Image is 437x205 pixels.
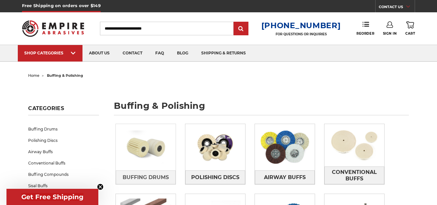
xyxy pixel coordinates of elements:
span: Cart [405,31,415,36]
img: Airway Buffs [255,126,315,168]
span: Reorder [356,31,374,36]
span: Conventional Buffs [325,167,384,184]
a: Airway Buffs [255,170,315,184]
span: Airway Buffs [264,172,306,183]
span: buffing & polishing [47,73,83,78]
div: SHOP CATEGORIES [24,51,76,55]
a: about us [82,45,116,62]
a: contact [116,45,149,62]
a: home [28,73,39,78]
span: Get Free Shipping [21,193,83,201]
span: Buffing Drums [123,172,169,183]
a: Cart [405,21,415,36]
div: Get Free ShippingClose teaser [6,189,98,205]
a: shipping & returns [195,45,252,62]
a: Conventional Buffs [28,157,99,169]
a: Airway Buffs [28,146,99,157]
h1: buffing & polishing [114,101,409,115]
a: Polishing Discs [185,170,245,184]
img: Buffing Drums [116,126,176,168]
a: Reorder [356,21,374,35]
a: Buffing Drums [116,170,176,184]
button: Close teaser [97,184,104,190]
a: Buffing Drums [28,123,99,135]
span: Polishing Discs [191,172,239,183]
a: faq [149,45,170,62]
input: Submit [235,22,247,35]
a: Buffing Compounds [28,169,99,180]
a: Polishing Discs [28,135,99,146]
h5: Categories [28,105,99,115]
a: CONTACT US [379,3,415,12]
a: [PHONE_NUMBER] [261,21,341,30]
span: Sign In [383,31,397,36]
img: Conventional Buffs [324,124,384,166]
a: blog [170,45,195,62]
img: Empire Abrasives [22,16,84,40]
img: Polishing Discs [185,126,245,168]
p: FOR QUESTIONS OR INQUIRIES [261,32,341,36]
a: Conventional Buffs [324,166,384,184]
a: Sisal Buffs [28,180,99,191]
